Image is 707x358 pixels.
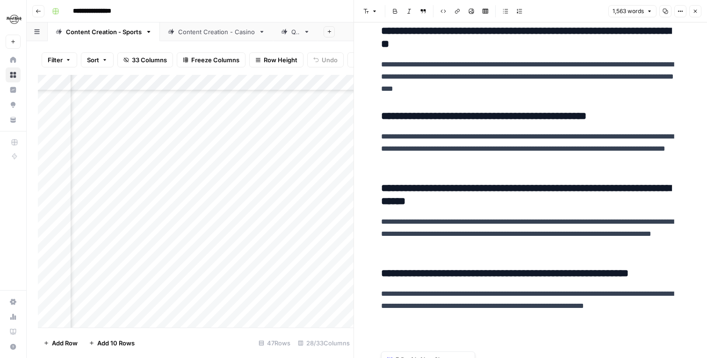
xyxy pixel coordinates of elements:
a: Opportunities [6,97,21,112]
a: Home [6,52,21,67]
button: Workspace: Hard Rock Digital [6,7,21,31]
span: 33 Columns [132,55,167,65]
button: Freeze Columns [177,52,245,67]
span: Row Height [264,55,297,65]
span: Add 10 Rows [97,338,135,348]
a: Insights [6,82,21,97]
a: Learning Hub [6,324,21,339]
span: Sort [87,55,99,65]
span: 1,563 words [613,7,644,15]
a: Content Creation - Casino [160,22,273,41]
button: Row Height [249,52,303,67]
div: Content Creation - Casino [178,27,255,37]
span: Filter [48,55,63,65]
div: 28/33 Columns [294,336,353,351]
a: Usage [6,309,21,324]
button: Sort [81,52,114,67]
img: Hard Rock Digital Logo [6,11,22,28]
button: Help + Support [6,339,21,354]
button: Add 10 Rows [83,336,140,351]
span: Undo [322,55,338,65]
a: Settings [6,294,21,309]
a: Your Data [6,112,21,127]
div: 47 Rows [255,336,294,351]
div: Content Creation - Sports [66,27,142,37]
div: QA [291,27,300,37]
a: Content Creation - Sports [48,22,160,41]
button: Add Row [38,336,83,351]
button: Filter [42,52,77,67]
span: Freeze Columns [191,55,239,65]
span: Add Row [52,338,78,348]
button: Undo [307,52,344,67]
button: 33 Columns [117,52,173,67]
a: Browse [6,67,21,82]
button: 1,563 words [608,5,656,17]
a: QA [273,22,318,41]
